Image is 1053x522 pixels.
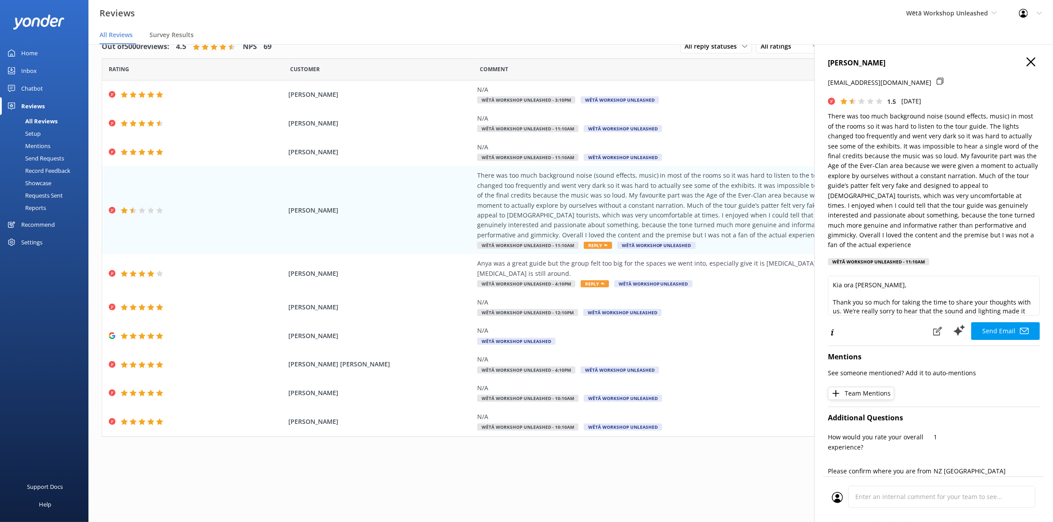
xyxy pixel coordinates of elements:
[21,233,42,251] div: Settings
[828,57,1040,69] h4: [PERSON_NAME]
[477,96,575,103] span: Wētā Workshop Unleashed - 3:10pm
[828,368,1040,378] p: See someone mentioned? Add it to auto-mentions
[971,322,1040,340] button: Send Email
[477,326,880,335] div: N/A
[149,30,194,39] span: Survey Results
[477,85,880,95] div: N/A
[477,125,578,132] span: Wētā Workshop Unleashed - 11:10am
[617,242,696,249] span: Wētā Workshop Unleashed
[290,65,320,73] span: Date
[5,177,88,189] a: Showcase
[584,154,662,161] span: Wētā Workshop Unleashed
[480,65,508,73] span: Question
[5,189,63,202] div: Requests Sent
[5,152,64,164] div: Send Requests
[264,41,272,53] h4: 69
[477,395,578,402] span: Wētā Workshop Unleashed - 10:10am
[288,331,472,341] span: [PERSON_NAME]
[5,164,88,177] a: Record Feedback
[102,41,169,53] h4: Out of 5000 reviews:
[614,280,693,287] span: Wētā Workshop Unleashed
[901,96,921,106] p: [DATE]
[288,302,472,312] span: [PERSON_NAME]
[828,276,1040,316] textarea: Kia ora [PERSON_NAME], Thank you so much for taking the time to share your thoughts with us. We’r...
[581,366,659,373] span: Wētā Workshop Unleashed
[887,97,896,106] span: 1.5
[39,495,51,513] div: Help
[685,42,742,51] span: All reply statuses
[5,202,46,214] div: Reports
[761,42,796,51] span: All ratings
[828,466,934,476] p: Please confirm where you are from
[477,242,578,249] span: Wētā Workshop Unleashed - 11:10am
[100,6,135,20] h3: Reviews
[828,111,1040,250] p: There was too much background noise (sound effects, music) in most of the rooms so it was hard to...
[934,466,1040,476] p: NZ [GEOGRAPHIC_DATA]
[21,216,55,233] div: Recommend
[288,206,472,215] span: [PERSON_NAME]
[828,351,1040,363] h4: Mentions
[828,78,931,88] p: [EMAIL_ADDRESS][DOMAIN_NAME]
[21,62,37,80] div: Inbox
[5,189,88,202] a: Requests Sent
[21,97,45,115] div: Reviews
[906,9,988,17] span: Wētā Workshop Unleashed
[477,423,578,431] span: Wētā Workshop Unleashed - 10:10am
[934,432,1040,442] p: 1
[5,115,57,127] div: All Reviews
[828,258,929,265] div: Wētā Workshop Unleashed - 11:10am
[477,354,880,364] div: N/A
[828,432,934,452] p: How would you rate your overall experience?
[477,297,880,307] div: N/A
[828,387,894,400] button: Team Mentions
[584,423,662,431] span: Wētā Workshop Unleashed
[1026,57,1035,67] button: Close
[584,242,612,249] span: Reply
[27,478,63,495] div: Support Docs
[5,202,88,214] a: Reports
[288,417,472,427] span: [PERSON_NAME]
[288,388,472,398] span: [PERSON_NAME]
[288,147,472,157] span: [PERSON_NAME]
[288,90,472,99] span: [PERSON_NAME]
[477,142,880,152] div: N/A
[288,359,472,369] span: [PERSON_NAME] [PERSON_NAME]
[477,154,578,161] span: Wētā Workshop Unleashed - 11:10am
[21,44,38,62] div: Home
[583,309,662,316] span: Wētā Workshop Unleashed
[288,269,472,278] span: [PERSON_NAME]
[5,127,88,140] a: Setup
[243,41,257,53] h4: NPS
[477,280,575,287] span: Wētā Workshop Unleashed - 4:10pm
[477,383,880,393] div: N/A
[288,118,472,128] span: [PERSON_NAME]
[13,15,64,29] img: yonder-white-logo.png
[5,140,88,152] a: Mentions
[5,115,88,127] a: All Reviews
[109,65,129,73] span: Date
[477,114,880,123] div: N/A
[581,280,609,287] span: Reply
[5,152,88,164] a: Send Requests
[176,41,186,53] h4: 4.5
[477,309,578,316] span: Wētā Workshop Unleashed - 12:10pm
[584,395,662,402] span: Wētā Workshop Unleashed
[581,96,659,103] span: Wētā Workshop Unleashed
[477,338,555,345] span: Wētā Workshop Unleashed
[5,164,70,177] div: Record Feedback
[477,412,880,422] div: N/A
[5,127,41,140] div: Setup
[477,171,880,240] div: There was too much background noise (sound effects, music) in most of the rooms so it was hard to...
[832,492,843,503] img: user_profile.svg
[828,412,1040,424] h4: Additional Questions
[5,177,51,189] div: Showcase
[584,125,662,132] span: Wētā Workshop Unleashed
[477,366,575,373] span: Wētā Workshop Unleashed - 4:10pm
[5,140,50,152] div: Mentions
[100,30,133,39] span: All Reviews
[477,259,880,278] div: Anya was a great guide but the group felt too big for the spaces we went into, especially give it...
[21,80,43,97] div: Chatbot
